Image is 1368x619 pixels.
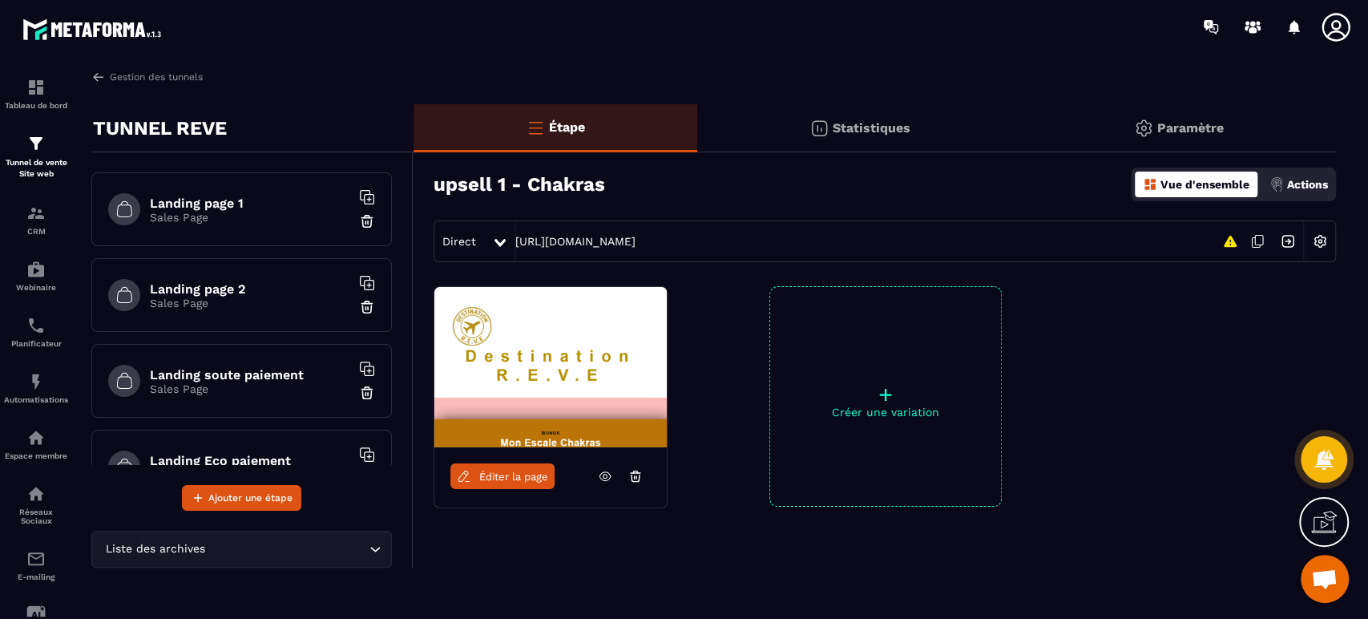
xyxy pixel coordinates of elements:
h6: Landing soute paiement [150,367,350,382]
p: Sales Page [150,382,350,395]
img: trash [359,385,375,401]
span: Éditer la page [479,471,548,483]
p: Vue d'ensemble [1160,178,1249,191]
img: arrow [91,70,106,84]
span: Liste des archives [102,540,208,558]
a: automationsautomationsAutomatisations [4,360,68,416]
img: image [434,287,667,447]
img: automations [26,260,46,279]
h6: Landing Eco paiement [150,453,350,468]
img: setting-w.858f3a88.svg [1305,226,1335,257]
img: stats.20deebd0.svg [809,119,829,138]
img: automations [26,428,46,447]
a: schedulerschedulerPlanificateur [4,304,68,360]
a: emailemailE-mailing [4,537,68,593]
a: [URL][DOMAIN_NAME] [515,235,636,248]
p: + [770,383,1001,406]
img: arrow-next.bcc2205e.svg [1273,226,1303,257]
p: Sales Page [150,297,350,309]
div: Search for option [91,531,392,568]
img: trash [359,213,375,229]
a: formationformationTableau de bord [4,66,68,122]
h6: Landing page 2 [150,281,350,297]
p: Sales Page [150,211,350,224]
p: Tunnel de vente Site web [4,157,68,180]
button: Ajouter une étape [182,485,301,511]
p: Créer une variation [770,406,1001,419]
a: formationformationCRM [4,192,68,248]
p: Tableau de bord [4,101,68,110]
p: Automatisations [4,395,68,404]
p: Espace membre [4,451,68,460]
img: formation [26,78,46,97]
input: Search for option [208,540,365,558]
p: E-mailing [4,572,68,581]
h3: upsell 1 - Chakras [434,173,605,196]
p: Paramètre [1157,120,1224,136]
p: Webinaire [4,283,68,292]
p: Statistiques [833,120,910,136]
img: actions.d6e523a2.png [1269,177,1284,192]
span: Ajouter une étape [208,490,293,506]
img: logo [22,14,167,44]
div: Ouvrir le chat [1301,555,1349,603]
img: social-network [26,484,46,504]
p: Actions [1287,178,1328,191]
p: Planificateur [4,339,68,348]
img: scheduler [26,316,46,335]
p: Réseaux Sociaux [4,508,68,525]
img: bars-o.4a397970.svg [526,118,545,137]
img: dashboard-orange.40269519.svg [1143,177,1157,192]
img: formation [26,134,46,153]
a: social-networksocial-networkRéseaux Sociaux [4,472,68,537]
p: CRM [4,227,68,236]
p: Étape [549,119,585,135]
img: trash [359,299,375,315]
h6: Landing page 1 [150,196,350,211]
a: Éditer la page [450,463,555,489]
span: Direct [442,235,476,248]
a: formationformationTunnel de vente Site web [4,122,68,192]
p: TUNNEL REVE [93,112,227,144]
a: automationsautomationsEspace membre [4,416,68,472]
img: email [26,549,46,568]
img: formation [26,204,46,223]
img: setting-gr.5f69749f.svg [1134,119,1153,138]
a: automationsautomationsWebinaire [4,248,68,304]
img: automations [26,372,46,391]
a: Gestion des tunnels [91,70,203,84]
